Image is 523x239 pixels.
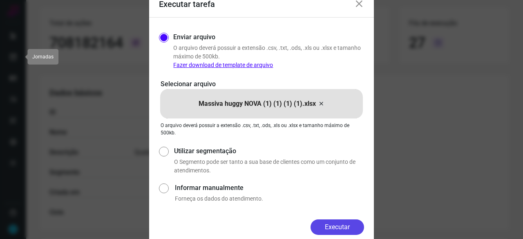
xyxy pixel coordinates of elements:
[199,99,316,109] p: Massiva huggy NOVA (1) (1) (1) (1).xlsx
[32,54,54,60] span: Jornadas
[175,183,364,193] label: Informar manualmente
[173,44,364,69] p: O arquivo deverá possuir a extensão .csv, .txt, .ods, .xls ou .xlsx e tamanho máximo de 500kb.
[161,79,362,89] p: Selecionar arquivo
[161,122,362,136] p: O arquivo deverá possuir a extensão .csv, .txt, .ods, .xls ou .xlsx e tamanho máximo de 500kb.
[174,146,364,156] label: Utilizar segmentação
[175,194,364,203] p: Forneça os dados do atendimento.
[174,158,364,175] p: O Segmento pode ser tanto a sua base de clientes como um conjunto de atendimentos.
[311,219,364,235] button: Executar
[173,62,273,68] a: Fazer download de template de arquivo
[173,32,215,42] label: Enviar arquivo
